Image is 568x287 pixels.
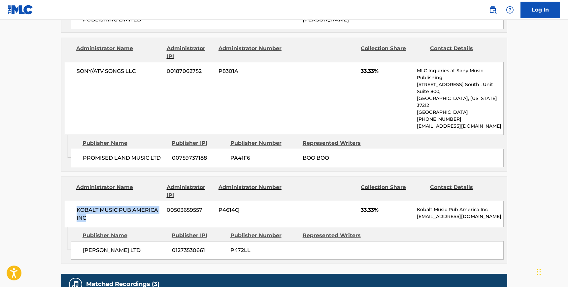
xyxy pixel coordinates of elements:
[8,5,33,15] img: MLC Logo
[361,183,425,199] div: Collection Share
[489,6,497,14] img: search
[218,67,283,75] span: P8301A
[167,206,214,214] span: 00503659557
[417,213,503,220] p: [EMAIL_ADDRESS][DOMAIN_NAME]
[218,206,283,214] span: P4614Q
[172,154,225,162] span: 00759737188
[520,2,560,18] a: Log In
[172,246,225,254] span: 01273530661
[417,67,503,81] p: MLC Inquiries at Sony Music Publishing
[76,45,162,60] div: Administrator Name
[535,255,568,287] iframe: Chat Widget
[506,6,514,14] img: help
[77,206,162,222] span: KOBALT MUSIC PUB AMERICA INC
[417,116,503,123] p: [PHONE_NUMBER]
[417,123,503,130] p: [EMAIL_ADDRESS][DOMAIN_NAME]
[230,246,298,254] span: P472LL
[361,45,425,60] div: Collection Share
[218,183,283,199] div: Administrator Number
[303,155,329,161] span: BOO BOO
[537,262,541,282] div: Drag
[430,183,494,199] div: Contact Details
[230,232,298,239] div: Publisher Number
[417,95,503,109] p: [GEOGRAPHIC_DATA], [US_STATE] 37212
[417,206,503,213] p: Kobalt Music Pub America Inc
[230,139,298,147] div: Publisher Number
[83,154,167,162] span: PROMISED LAND MUSIC LTD
[417,109,503,116] p: [GEOGRAPHIC_DATA]
[83,139,167,147] div: Publisher Name
[167,183,214,199] div: Administrator IPI
[76,183,162,199] div: Administrator Name
[361,67,412,75] span: 33.33%
[303,232,370,239] div: Represented Writers
[83,246,167,254] span: [PERSON_NAME] LTD
[77,67,162,75] span: SONY/ATV SONGS LLC
[172,232,225,239] div: Publisher IPI
[167,45,214,60] div: Administrator IPI
[230,154,298,162] span: PA41F6
[218,45,283,60] div: Administrator Number
[83,232,167,239] div: Publisher Name
[503,3,517,16] div: Help
[361,206,412,214] span: 33.33%
[430,45,494,60] div: Contact Details
[417,81,503,95] p: [STREET_ADDRESS] South , Unit Suite 800,
[486,3,499,16] a: Public Search
[172,139,225,147] div: Publisher IPI
[167,67,214,75] span: 00187062752
[303,139,370,147] div: Represented Writers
